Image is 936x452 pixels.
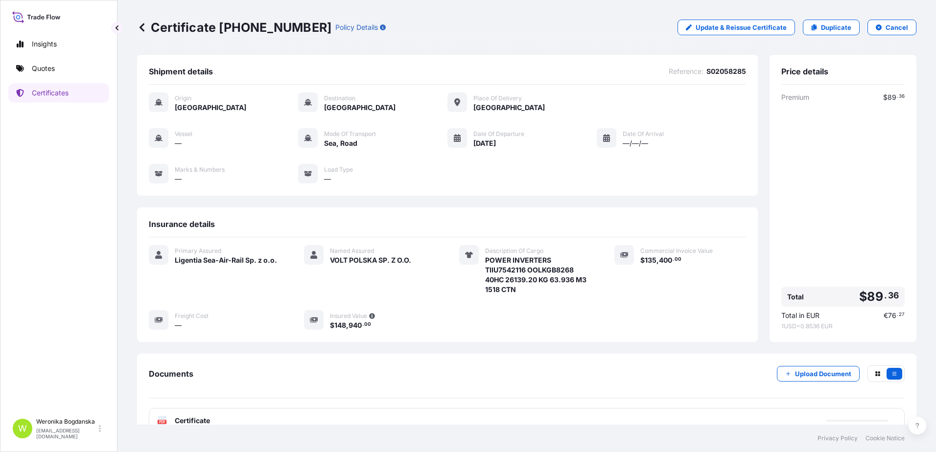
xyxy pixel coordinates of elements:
[175,166,225,174] span: Marks & Numbers
[175,103,246,113] span: [GEOGRAPHIC_DATA]
[640,257,645,264] span: $
[18,424,27,433] span: W
[781,92,809,102] span: Premium
[330,322,334,329] span: $
[645,257,656,264] span: 135
[485,247,543,255] span: Description Of Cargo
[149,219,215,229] span: Insurance details
[675,258,681,261] span: 00
[888,293,899,298] span: 36
[175,255,277,265] span: Ligentia Sea-Air-Rail Sp. z o.o.
[137,20,331,35] p: Certificate [PHONE_NUMBER]
[673,258,674,261] span: .
[149,67,213,76] span: Shipment details
[884,312,888,319] span: €
[897,95,898,98] span: .
[818,434,858,442] a: Privacy Policy
[883,94,888,101] span: $
[330,247,374,255] span: Named Assured
[175,312,209,320] span: Freight Cost
[795,369,851,379] p: Upload Document
[330,312,367,320] span: Insured Value
[324,174,331,184] span: —
[36,428,97,439] p: [EMAIL_ADDRESS][DOMAIN_NAME]
[175,416,210,426] span: Certificate
[473,130,524,138] span: Date of Departure
[897,313,898,316] span: .
[781,322,905,330] span: 1 USD = 0.8536 EUR
[867,20,916,35] button: Cancel
[866,434,905,442] a: Cookie Notice
[886,23,908,32] p: Cancel
[175,138,182,148] span: —
[787,292,804,302] span: Total
[175,130,192,138] span: Vessel
[821,23,851,32] p: Duplicate
[781,67,828,76] span: Price details
[324,94,355,102] span: Destination
[706,67,746,76] span: S02058285
[32,88,69,98] p: Certificates
[656,257,659,264] span: ,
[696,23,787,32] p: Update & Reissue Certificate
[473,138,496,148] span: [DATE]
[888,312,896,319] span: 76
[175,174,182,184] span: —
[8,59,109,78] a: Quotes
[149,369,193,379] span: Documents
[485,255,591,294] span: POWER INVERTERS TIIU7542116 OOLKGB8268 40HC 26139.20 KG 63.936 M3 1518 CTN
[324,130,376,138] span: Mode of Transport
[159,420,165,424] text: PDF
[8,83,109,103] a: Certificates
[175,247,221,255] span: Primary Assured
[659,257,672,264] span: 400
[473,94,522,102] span: Place of Delivery
[346,322,349,329] span: ,
[32,39,57,49] p: Insights
[867,291,883,303] span: 89
[324,138,357,148] span: Sea, Road
[899,313,905,316] span: 27
[623,138,648,148] span: —/—/—
[175,320,182,330] span: —
[803,20,860,35] a: Duplicate
[669,67,703,76] span: Reference :
[330,255,411,265] span: VOLT POLSKA SP. Z O.O.
[32,64,55,73] p: Quotes
[362,323,364,326] span: .
[781,311,819,320] span: Total in EUR
[859,291,867,303] span: $
[473,103,545,113] span: [GEOGRAPHIC_DATA]
[324,103,396,113] span: [GEOGRAPHIC_DATA]
[8,34,109,54] a: Insights
[640,247,713,255] span: Commercial Invoice Value
[335,23,378,32] p: Policy Details
[324,166,353,174] span: Load Type
[175,94,191,102] span: Origin
[364,323,371,326] span: 00
[334,322,346,329] span: 148
[678,20,795,35] a: Update & Reissue Certificate
[777,366,860,382] button: Upload Document
[623,130,664,138] span: Date of Arrival
[884,293,887,298] span: .
[36,418,97,426] p: Weronika Bogdanska
[349,322,362,329] span: 940
[899,95,905,98] span: 36
[888,94,896,101] span: 89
